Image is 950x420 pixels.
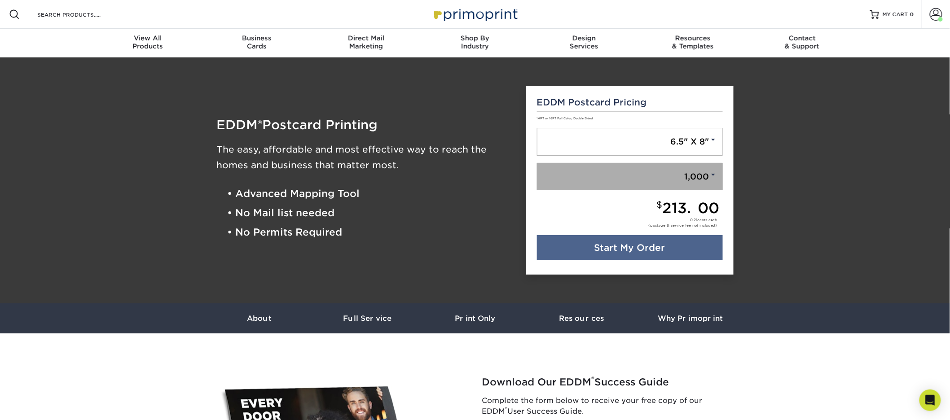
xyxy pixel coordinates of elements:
[591,375,594,384] sup: ®
[202,34,312,50] div: Cards
[529,34,638,42] span: Design
[529,314,637,323] h3: Resources
[216,118,513,131] h1: EDDM Postcard Printing
[637,314,744,323] h3: Why Primoprint
[202,29,312,57] a: BusinessCards
[227,223,513,242] li: • No Permits Required
[748,29,857,57] a: Contact& Support
[748,34,857,50] div: & Support
[656,200,662,210] small: $
[202,34,312,42] span: Business
[312,34,421,50] div: Marketing
[648,217,717,228] div: cents each (postage & service fee not included)
[93,34,202,42] span: View All
[883,11,908,18] span: MY CART
[313,303,421,333] a: Full Service
[910,11,914,17] span: 0
[421,303,529,333] a: Print Only
[312,34,421,42] span: Direct Mail
[216,142,513,173] h3: The easy, affordable and most effective way to reach the homes and business that matter most.
[537,163,723,191] a: 1,000
[638,34,748,42] span: Resources
[421,29,530,57] a: Shop ByIndustry
[312,29,421,57] a: Direct MailMarketing
[537,128,723,156] a: 6.5" X 8"
[662,199,719,217] span: 213.00
[227,184,513,203] li: • Advanced Mapping Tool
[421,34,530,42] span: Shop By
[482,395,738,417] p: Complete the form below to receive your free copy of our EDDM User Success Guide.
[430,4,520,24] img: Primoprint
[36,9,124,20] input: SEARCH PRODUCTS.....
[258,118,262,131] span: ®
[505,406,507,412] sup: ®
[690,218,697,222] span: 0.21
[638,34,748,50] div: & Templates
[637,303,744,333] a: Why Primoprint
[529,29,638,57] a: DesignServices
[227,203,513,223] li: • No Mail list needed
[93,34,202,50] div: Products
[529,34,638,50] div: Services
[206,303,313,333] a: About
[537,235,723,260] a: Start My Order
[537,117,593,120] small: 14PT or 16PT Full Color, Double Sided
[313,314,421,323] h3: Full Service
[206,314,313,323] h3: About
[919,389,941,411] div: Open Intercom Messenger
[529,303,637,333] a: Resources
[748,34,857,42] span: Contact
[638,29,748,57] a: Resources& Templates
[93,29,202,57] a: View AllProducts
[421,34,530,50] div: Industry
[421,314,529,323] h3: Print Only
[2,393,76,417] iframe: Google Customer Reviews
[537,97,723,108] h5: EDDM Postcard Pricing
[482,376,738,388] h2: Download Our EDDM Success Guide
